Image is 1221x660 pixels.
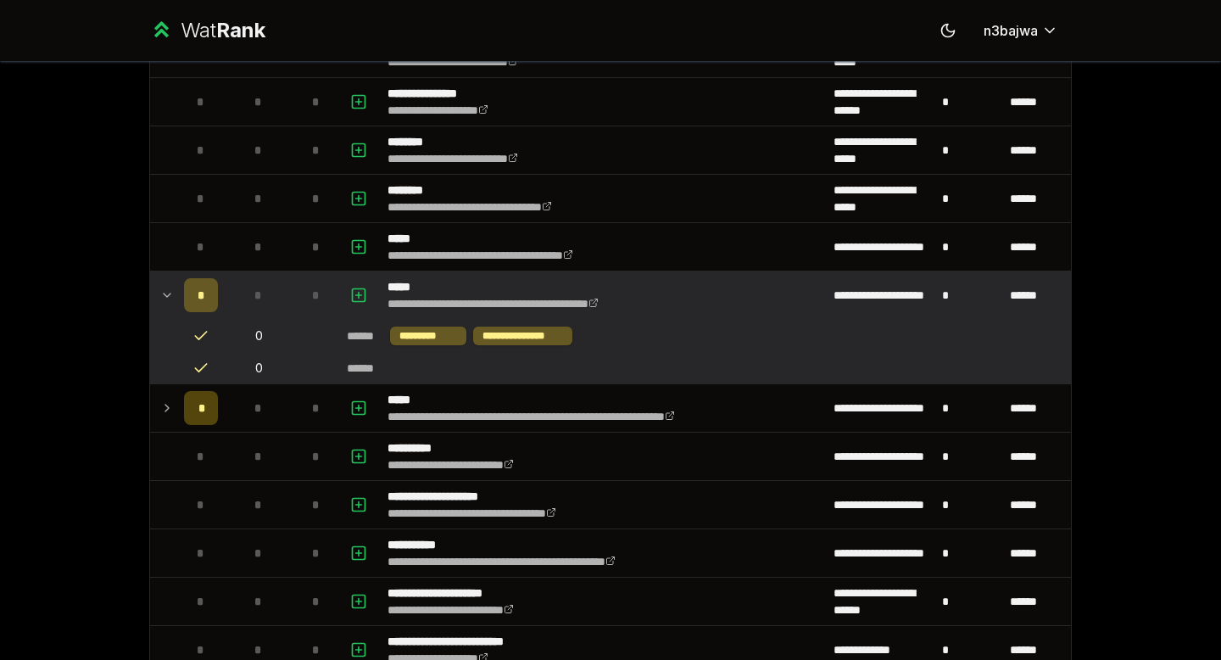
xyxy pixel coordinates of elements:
button: n3bajwa [970,15,1072,46]
span: Rank [216,18,265,42]
a: WatRank [149,17,265,44]
td: 0 [225,353,293,383]
td: 0 [225,320,293,352]
span: n3bajwa [984,20,1038,41]
div: Wat [181,17,265,44]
